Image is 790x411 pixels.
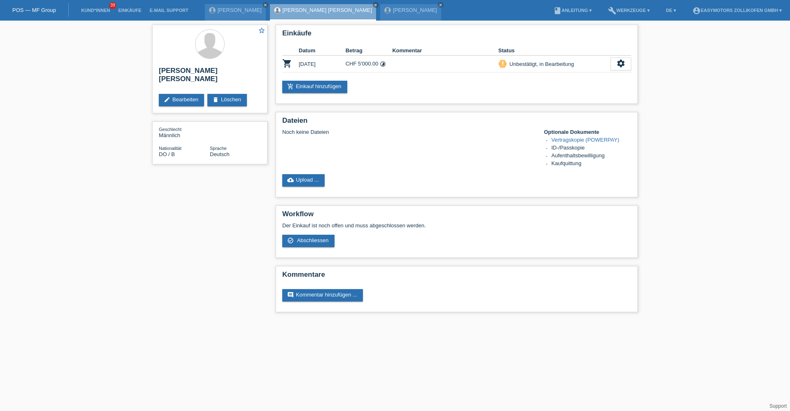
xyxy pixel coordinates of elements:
a: account_circleEasymotors Zollikofen GmbH ▾ [688,8,786,13]
i: delete [212,96,219,103]
a: star_border [258,27,265,35]
a: buildWerkzeuge ▾ [604,8,654,13]
th: Datum [299,46,346,56]
a: Support [769,403,787,409]
a: POS — MF Group [12,7,56,13]
i: priority_high [500,61,506,66]
li: Kaufquittung [551,160,631,168]
i: add_shopping_cart [287,83,294,90]
i: check_circle_outline [287,237,294,244]
h2: Workflow [282,210,631,222]
i: cloud_upload [287,177,294,183]
h4: Optionale Dokumente [544,129,631,135]
a: editBearbeiten [159,94,204,106]
a: add_shopping_cartEinkauf hinzufügen [282,81,347,93]
a: [PERSON_NAME] [218,7,262,13]
i: settings [616,59,625,68]
td: CHF 5'000.00 [346,56,393,72]
a: DE ▾ [662,8,680,13]
th: Status [498,46,611,56]
h2: Dateien [282,117,631,129]
span: Geschlecht [159,127,181,132]
a: Einkäufe [114,8,145,13]
a: check_circle_outline Abschliessen [282,235,335,247]
th: Kommentar [392,46,498,56]
i: edit [164,96,170,103]
td: [DATE] [299,56,346,72]
div: Unbestätigt, in Bearbeitung [507,60,574,68]
h2: Einkäufe [282,29,631,42]
i: account_circle [692,7,701,15]
a: close [373,2,379,8]
span: Sprache [210,146,227,151]
a: Vertragskopie (POWERPAY) [551,137,619,143]
h2: [PERSON_NAME] [PERSON_NAME] [159,67,261,87]
i: Fixe Raten (48 Raten) [380,61,386,67]
div: Männlich [159,126,210,138]
span: Abschliessen [297,237,329,243]
span: Nationalität [159,146,181,151]
div: Noch keine Dateien [282,129,534,135]
a: Kund*innen [77,8,114,13]
li: Aufenthaltsbewilligung [551,152,631,160]
i: build [608,7,616,15]
i: star_border [258,27,265,34]
a: close [263,2,268,8]
i: comment [287,292,294,298]
li: ID-/Passkopie [551,145,631,152]
i: close [439,3,443,7]
p: Der Einkauf ist noch offen und muss abgeschlossen werden. [282,222,631,229]
i: close [263,3,267,7]
a: close [438,2,444,8]
span: Deutsch [210,151,230,157]
a: deleteLöschen [207,94,247,106]
a: E-Mail Support [146,8,193,13]
i: POSP00028466 [282,58,292,68]
a: bookAnleitung ▾ [549,8,596,13]
i: book [553,7,562,15]
a: commentKommentar hinzufügen ... [282,289,363,301]
span: 39 [109,2,116,9]
a: cloud_uploadUpload ... [282,174,325,187]
a: [PERSON_NAME] [PERSON_NAME] [283,7,372,13]
span: Dominikanische Republik / B / 20.05.2009 [159,151,175,157]
th: Betrag [346,46,393,56]
h2: Kommentare [282,271,631,283]
a: [PERSON_NAME] [393,7,437,13]
i: close [374,3,378,7]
